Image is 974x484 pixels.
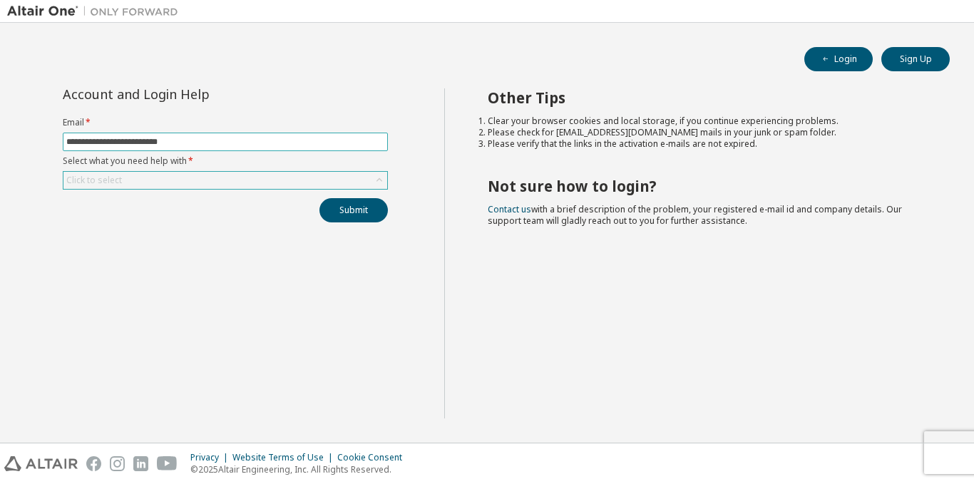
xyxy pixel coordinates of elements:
[488,88,925,107] h2: Other Tips
[4,456,78,471] img: altair_logo.svg
[86,456,101,471] img: facebook.svg
[190,452,232,463] div: Privacy
[337,452,411,463] div: Cookie Consent
[63,88,323,100] div: Account and Login Help
[63,155,388,167] label: Select what you need help with
[488,203,531,215] a: Contact us
[110,456,125,471] img: instagram.svg
[232,452,337,463] div: Website Terms of Use
[881,47,950,71] button: Sign Up
[488,203,902,227] span: with a brief description of the problem, your registered e-mail id and company details. Our suppo...
[488,127,925,138] li: Please check for [EMAIL_ADDRESS][DOMAIN_NAME] mails in your junk or spam folder.
[190,463,411,475] p: © 2025 Altair Engineering, Inc. All Rights Reserved.
[488,115,925,127] li: Clear your browser cookies and local storage, if you continue experiencing problems.
[133,456,148,471] img: linkedin.svg
[488,177,925,195] h2: Not sure how to login?
[804,47,873,71] button: Login
[63,117,388,128] label: Email
[63,172,387,189] div: Click to select
[488,138,925,150] li: Please verify that the links in the activation e-mails are not expired.
[66,175,122,186] div: Click to select
[157,456,178,471] img: youtube.svg
[319,198,388,222] button: Submit
[7,4,185,19] img: Altair One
